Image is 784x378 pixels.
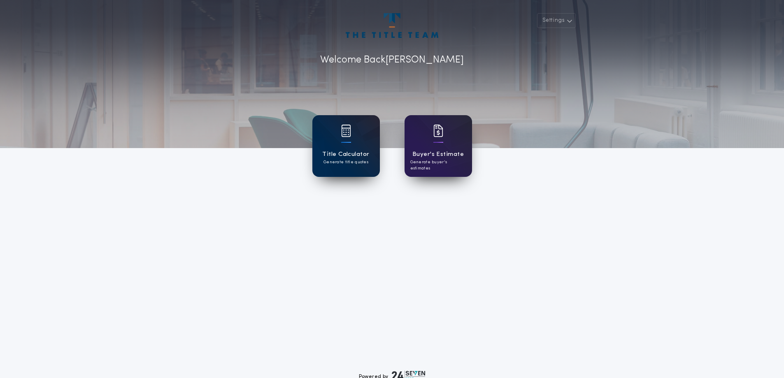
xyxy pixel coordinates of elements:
[312,115,380,177] a: card iconTitle CalculatorGenerate title quotes
[322,150,369,159] h1: Title Calculator
[433,125,443,137] img: card icon
[537,13,576,28] button: Settings
[346,13,438,38] img: account-logo
[405,115,472,177] a: card iconBuyer's EstimateGenerate buyer's estimates
[323,159,368,165] p: Generate title quotes
[412,150,464,159] h1: Buyer's Estimate
[320,53,464,67] p: Welcome Back [PERSON_NAME]
[410,159,466,172] p: Generate buyer's estimates
[341,125,351,137] img: card icon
